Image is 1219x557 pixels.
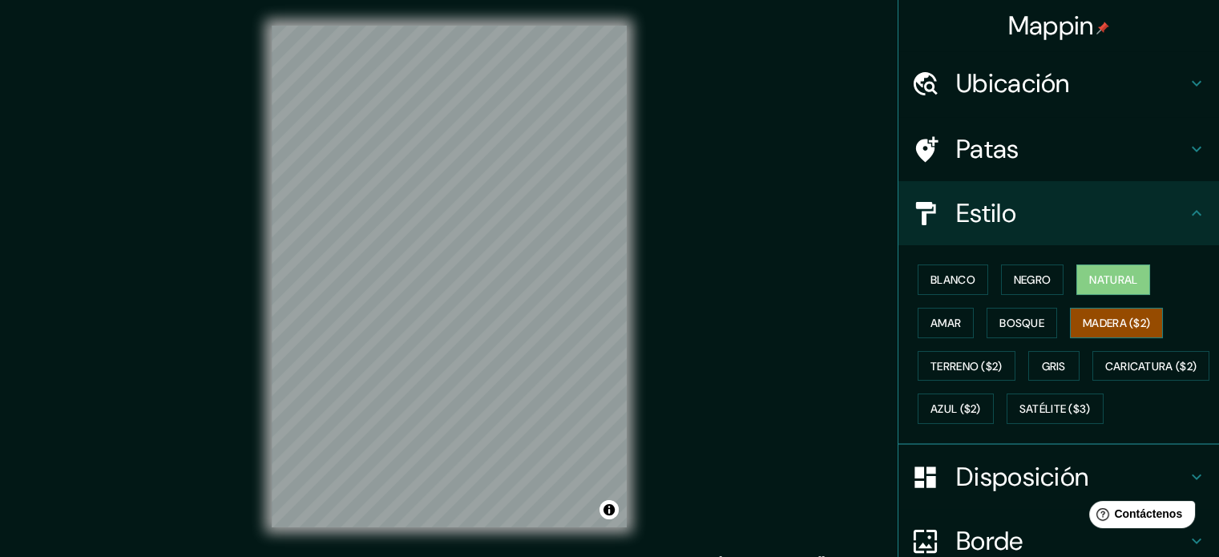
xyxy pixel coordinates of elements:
button: Gris [1028,351,1080,381]
font: Madera ($2) [1083,316,1150,330]
button: Madera ($2) [1070,308,1163,338]
font: Bosque [999,316,1044,330]
button: Satélite ($3) [1007,394,1104,424]
button: Terreno ($2) [918,351,1015,381]
div: Ubicación [898,51,1219,115]
iframe: Lanzador de widgets de ayuda [1076,494,1201,539]
button: Amar [918,308,974,338]
button: Bosque [987,308,1057,338]
button: Negro [1001,264,1064,295]
font: Terreno ($2) [930,359,1003,373]
font: Estilo [956,196,1016,230]
div: Disposición [898,445,1219,509]
font: Ubicación [956,67,1070,100]
font: Blanco [930,272,975,287]
font: Amar [930,316,961,330]
button: Blanco [918,264,988,295]
img: pin-icon.png [1096,22,1109,34]
div: Patas [898,117,1219,181]
font: Satélite ($3) [1019,402,1091,417]
button: Caricatura ($2) [1092,351,1210,381]
div: Estilo [898,181,1219,245]
canvas: Mapa [272,26,627,527]
button: Activar o desactivar atribución [599,500,619,519]
font: Natural [1089,272,1137,287]
font: Mappin [1008,9,1094,42]
font: Disposición [956,460,1088,494]
button: Natural [1076,264,1150,295]
font: Caricatura ($2) [1105,359,1197,373]
button: Azul ($2) [918,394,994,424]
font: Azul ($2) [930,402,981,417]
font: Negro [1014,272,1051,287]
font: Gris [1042,359,1066,373]
font: Patas [956,132,1019,166]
